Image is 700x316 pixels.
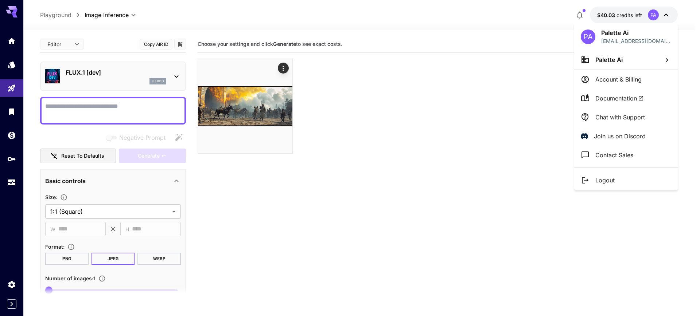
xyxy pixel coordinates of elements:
div: pltt@pltt.xyz [601,37,671,45]
span: Palette Ai [595,56,623,63]
div: PA [581,29,595,44]
p: Join us on Discord [594,132,646,141]
p: Account & Billing [595,75,642,84]
p: Logout [595,176,615,185]
p: [EMAIL_ADDRESS][DOMAIN_NAME] [601,37,671,45]
p: Contact Sales [595,151,633,159]
span: Documentation [595,94,644,103]
button: Palette Ai [574,50,678,70]
p: Palette Ai [601,28,671,37]
p: Chat with Support [595,113,645,122]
